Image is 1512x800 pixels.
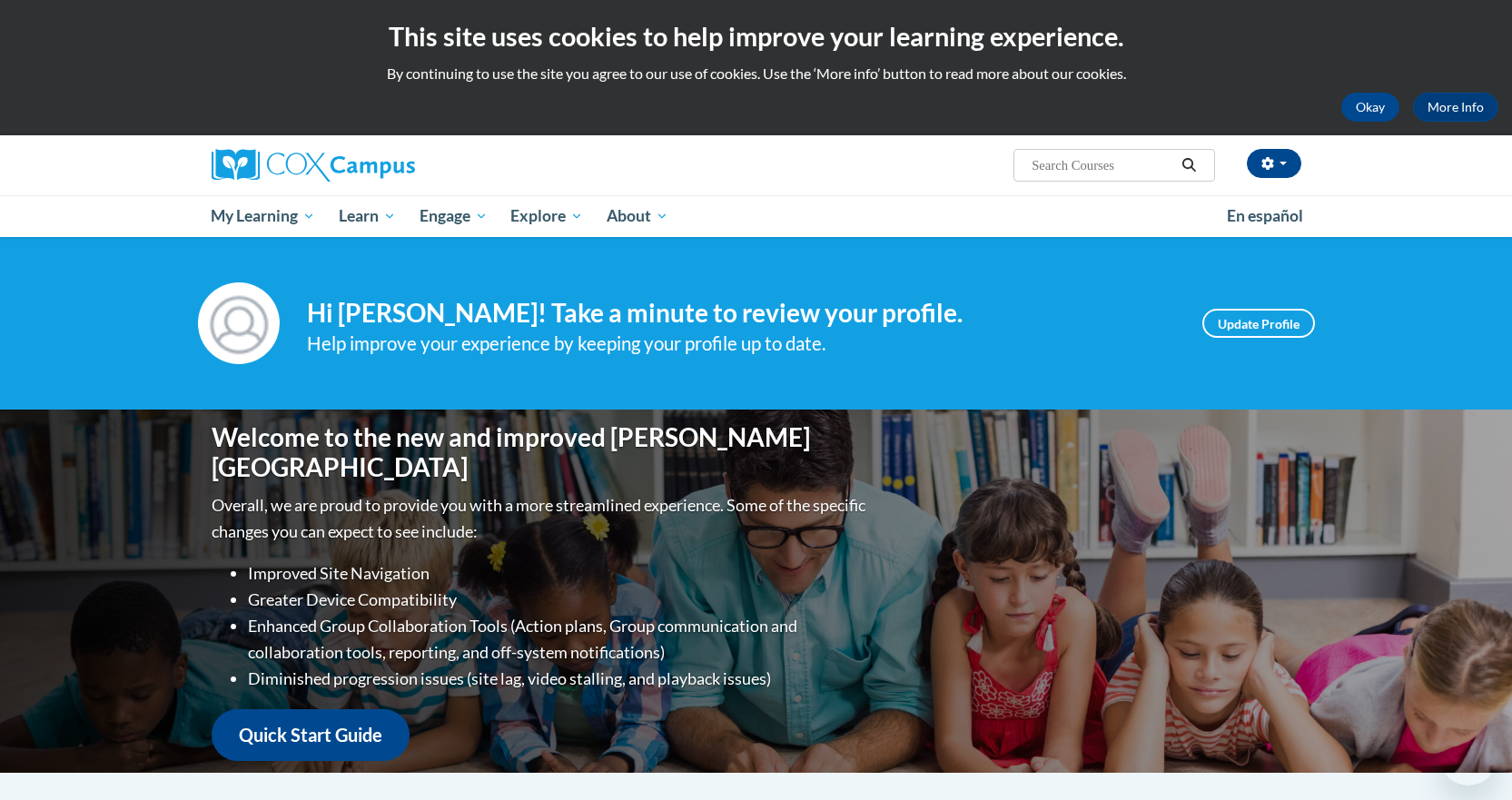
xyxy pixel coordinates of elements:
[1030,154,1175,176] input: Search Courses
[1202,309,1315,338] a: Update Profile
[184,195,1329,237] div: Main menu
[339,205,396,227] span: Learn
[1175,154,1202,176] button: Search
[211,205,315,227] span: My Learning
[327,195,408,237] a: Learn
[212,149,415,182] img: Cox Campus
[248,666,870,692] li: Diminished progression issues (site lag, video stalling, and playback issues)
[510,205,583,227] span: Explore
[1439,727,1497,785] iframe: Button to launch messaging window
[307,329,1175,359] div: Help improve your experience by keeping your profile up to date.
[212,709,410,761] a: Quick Start Guide
[14,18,1498,54] h2: This site uses cookies to help improve your learning experience.
[420,205,488,227] span: Engage
[248,587,870,613] li: Greater Device Compatibility
[595,195,680,237] a: About
[248,613,870,666] li: Enhanced Group Collaboration Tools (Action plans, Group communication and collaboration tools, re...
[307,298,1175,329] h4: Hi [PERSON_NAME]! Take a minute to review your profile.
[1215,197,1315,235] a: En español
[248,560,870,587] li: Improved Site Navigation
[14,64,1498,84] p: By continuing to use the site you agree to our use of cookies. Use the ‘More info’ button to read...
[212,422,870,483] h1: Welcome to the new and improved [PERSON_NAME][GEOGRAPHIC_DATA]
[408,195,499,237] a: Engage
[212,149,557,182] a: Cox Campus
[198,282,280,364] img: Profile Image
[200,195,328,237] a: My Learning
[499,195,595,237] a: Explore
[1247,149,1301,178] button: Account Settings
[1413,93,1498,122] a: More Info
[1341,93,1399,122] button: Okay
[212,492,870,545] p: Overall, we are proud to provide you with a more streamlined experience. Some of the specific cha...
[607,205,668,227] span: About
[1227,206,1303,225] span: En español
